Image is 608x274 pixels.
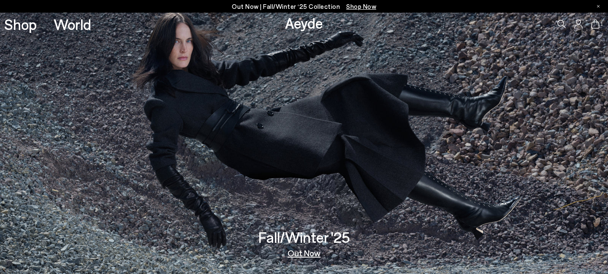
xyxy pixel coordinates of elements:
[4,17,37,32] a: Shop
[54,17,91,32] a: World
[285,14,323,32] a: Aeyde
[591,19,600,29] a: 1
[232,1,376,12] p: Out Now | Fall/Winter ‘25 Collection
[600,22,604,27] span: 1
[346,3,376,10] span: Navigate to /collections/new-in
[288,249,320,257] a: Out Now
[258,230,350,244] h3: Fall/Winter '25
